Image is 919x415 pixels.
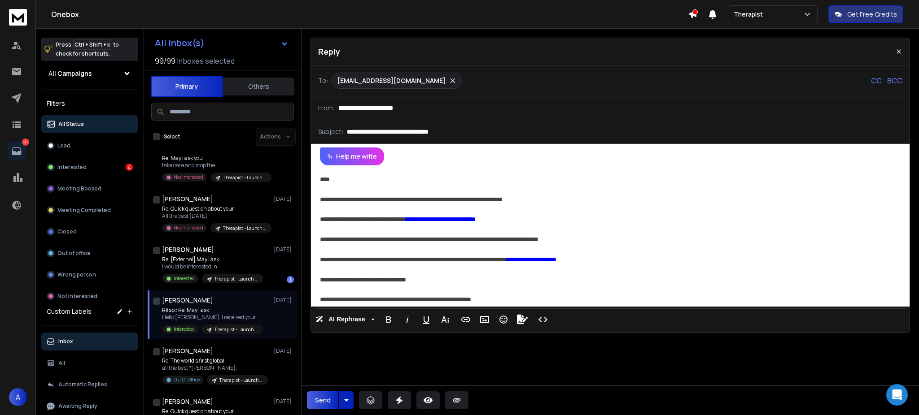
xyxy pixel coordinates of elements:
button: Get Free Credits [828,5,903,23]
p: Get Free Credits [847,10,897,19]
p: Press to check for shortcuts. [56,40,119,58]
p: Therapist - Launch - Lrg [214,326,258,333]
div: 4 [126,164,133,171]
span: Ctrl + Shift + k [73,39,111,50]
p: Therapist - Launch - Lrg [214,276,258,282]
p: All the best [DATE], [162,212,270,220]
p: From: [318,104,335,112]
button: All Campaigns [41,65,138,82]
p: Therapist - Launch - Smll [219,377,263,384]
p: all the best *[PERSON_NAME], [162,364,268,372]
p: BCC [887,75,902,86]
h3: Inboxes selected [177,56,235,66]
p: Re: Quick question about your [162,408,263,415]
h1: [PERSON_NAME] [162,296,213,305]
p: Meeting Completed [57,207,111,214]
p: Therapist - Launch - Lrg [223,225,266,232]
p: Interested [174,326,195,333]
p: Re: The world’s first global [162,357,268,364]
p: Re: Quick question about your [162,205,270,212]
div: Open Intercom Messenger [886,384,908,406]
button: A [9,388,27,406]
p: Out of office [57,250,91,257]
a: 4 [8,142,26,160]
button: Out of office [41,244,138,262]
button: Not Interested [41,287,138,305]
p: 4 [22,138,29,146]
p: Meeting Booked [57,185,101,192]
p: Re: [External] May I ask [162,256,263,263]
p: [DATE] [274,347,294,354]
button: Code View [534,311,551,329]
h1: [PERSON_NAME] [162,397,213,406]
button: Inbox [41,333,138,350]
p: Automatic Replies [58,381,107,388]
p: [DATE] [274,398,294,405]
p: Re: May I ask you [162,155,270,162]
h1: All Inbox(s) [155,39,205,48]
p: Not Interested [174,225,203,231]
p: Closed [57,228,77,235]
h3: Custom Labels [47,307,92,316]
p: All Status [58,121,84,128]
h1: [PERSON_NAME] [162,195,213,203]
p: I would be interested in [162,263,263,270]
button: Underline (Ctrl+U) [418,311,435,329]
p: Not Interested [174,174,203,181]
p: Hello [PERSON_NAME], I received your [162,314,263,321]
p: Therapist - Launch - Lrg [223,174,266,181]
p: Not Interested [57,293,97,300]
button: Closed [41,223,138,241]
p: [EMAIL_ADDRESS][DOMAIN_NAME] [337,76,446,85]
h3: Filters [41,97,138,110]
p: Răsp.: Re: May I ask [162,307,263,314]
p: Awaiting Reply [58,402,97,410]
button: Italic (Ctrl+I) [399,311,416,329]
button: Others [223,77,294,96]
p: Reply [318,45,340,58]
span: AI Rephrase [327,316,367,323]
h1: Onebox [51,9,688,20]
p: Wrong person [57,271,96,278]
p: Therapist [734,10,766,19]
p: All [58,359,65,367]
button: More Text [437,311,454,329]
button: Primary [151,76,223,97]
button: Meeting Booked [41,180,138,198]
p: Interested [57,164,87,171]
p: [DATE] [274,297,294,304]
button: Insert Link (Ctrl+K) [457,311,474,329]
span: 99 / 99 [155,56,175,66]
p: [DATE] [274,195,294,203]
button: Emoticons [495,311,512,329]
button: Interested4 [41,158,138,176]
button: Meeting Completed [41,201,138,219]
button: Lead [41,137,138,155]
p: take care and stop the [162,162,270,169]
button: Send [307,391,338,409]
p: [DATE] [274,246,294,253]
p: Subject: [318,127,343,136]
button: Signature [514,311,531,329]
p: Inbox [58,338,73,345]
p: CC [871,75,882,86]
p: Interested [174,275,195,282]
div: 1 [287,276,294,283]
button: Insert Image (Ctrl+P) [476,311,493,329]
p: Out Of Office [174,376,200,383]
label: Select [164,133,180,140]
button: All [41,354,138,372]
button: All Status [41,115,138,133]
button: Help me write [320,147,384,165]
button: Wrong person [41,266,138,284]
button: Bold (Ctrl+B) [380,311,397,329]
button: All Inbox(s) [148,34,296,52]
img: logo [9,9,27,26]
button: AI Rephrase [314,311,376,329]
button: Awaiting Reply [41,397,138,415]
p: To: [318,76,328,85]
h1: [PERSON_NAME] [162,346,213,355]
p: Lead [57,142,70,149]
